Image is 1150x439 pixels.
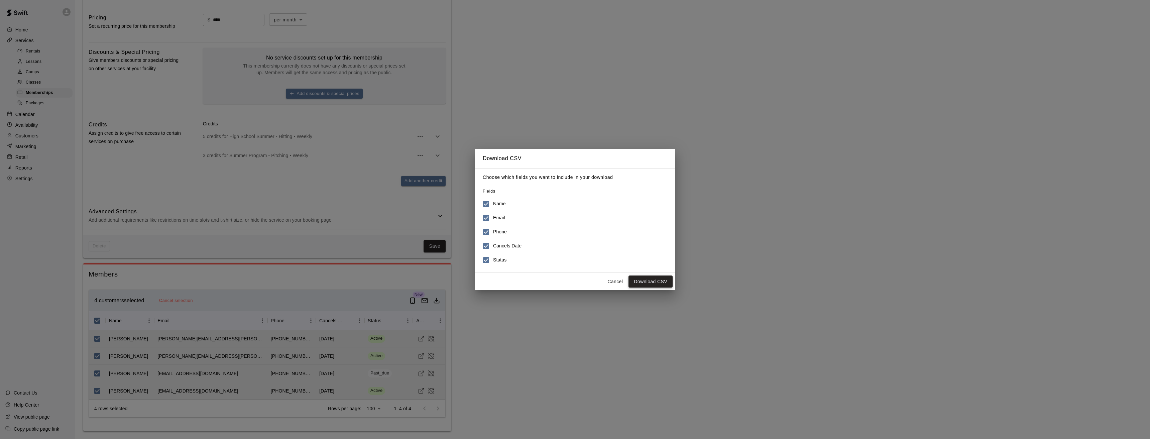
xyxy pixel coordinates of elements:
p: Choose which fields you want to include in your download [483,174,667,181]
h6: Cancels Date [493,242,522,250]
h6: Phone [493,228,507,236]
h6: Name [493,200,506,208]
h6: Email [493,214,505,222]
span: Fields [483,189,495,194]
button: Download CSV [628,276,673,288]
h2: Download CSV [475,149,675,168]
button: Cancel [604,276,626,288]
h6: Status [493,256,506,264]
